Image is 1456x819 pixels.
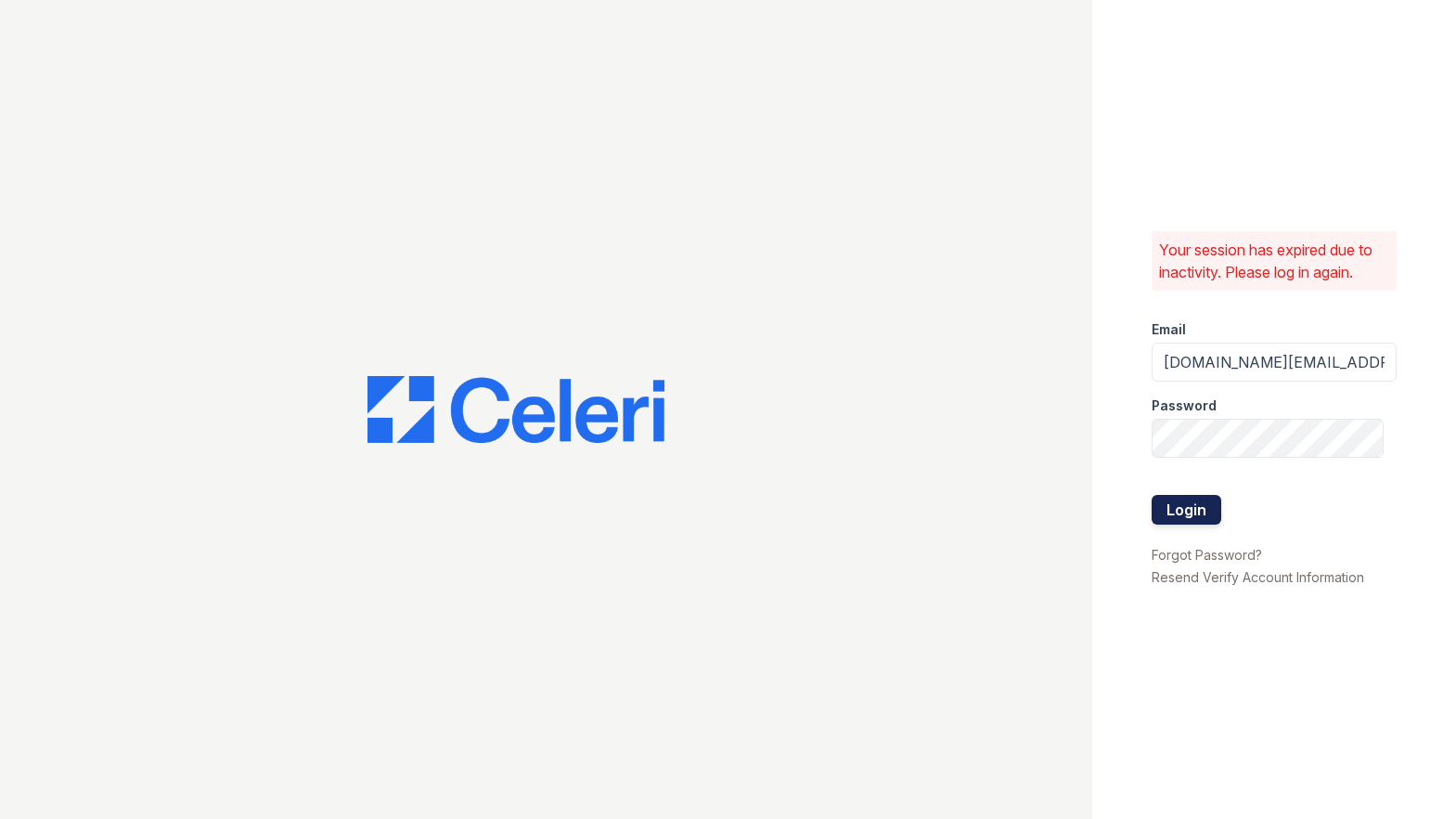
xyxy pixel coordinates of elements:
[1152,547,1262,563] a: Forgot Password?
[1159,239,1389,283] p: Your session has expired due to inactivity. Please log in again.
[1152,569,1364,585] a: Resend Verify Account Information
[367,376,664,443] img: CE_Logo_Blue-a8612792a0a2168367f1c8372b55b34899dd931a85d93a1a3d3e32e68fde9ad4.png
[1152,320,1186,339] label: Email
[1152,495,1221,525] button: Login
[1152,396,1217,415] label: Password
